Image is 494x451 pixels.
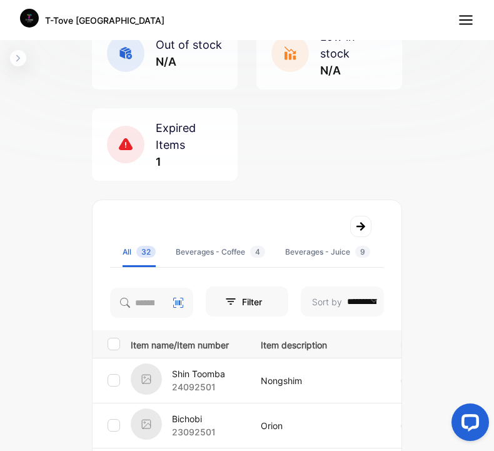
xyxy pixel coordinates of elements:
p: Bichobi [172,412,216,425]
img: Logo [20,9,39,28]
p: N/A [320,62,387,79]
span: 32 [136,246,156,258]
span: 4 [250,246,265,258]
img: item [131,408,162,440]
p: Items sold [401,336,443,352]
p: 1 [156,153,223,170]
p: 0 [401,374,443,387]
p: 0 [401,419,443,432]
span: 9 [355,246,370,258]
div: Beverages - Coffee [176,246,265,258]
p: N/A [156,53,222,70]
p: T-Tove [GEOGRAPHIC_DATA] [45,14,164,27]
p: Item name/Item number [131,336,245,352]
img: item [131,363,162,395]
p: Orion [261,419,375,432]
p: 24092501 [172,380,225,393]
p: Shin Toomba [172,367,225,380]
div: Beverages - Juice [285,246,370,258]
span: Expired Items [156,121,196,151]
span: Low in stock [320,30,355,60]
div: All [123,246,156,258]
p: 23092501 [172,425,216,438]
button: Sort by [301,286,384,317]
iframe: LiveChat chat widget [441,398,494,451]
span: Out of stock [156,38,222,51]
p: Nongshim [261,374,375,387]
p: Item description [261,336,375,352]
p: Sort by [312,295,342,308]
